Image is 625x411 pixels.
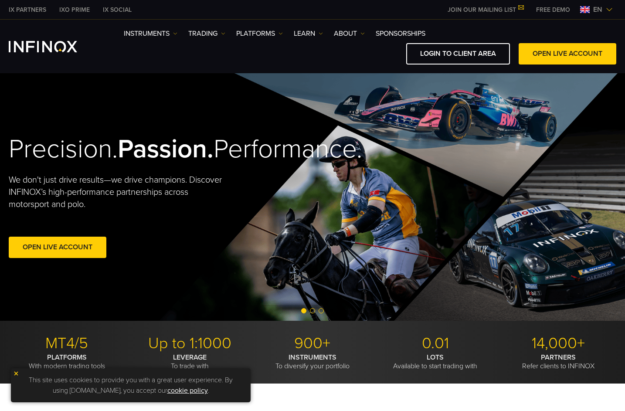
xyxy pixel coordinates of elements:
[376,28,425,39] a: SPONSORSHIPS
[310,308,315,313] span: Go to slide 2
[590,4,606,15] span: en
[301,308,306,313] span: Go to slide 1
[294,28,323,39] a: Learn
[377,353,493,370] p: Available to start trading with
[47,353,87,362] strong: PLATFORMS
[132,353,248,370] p: To trade with
[9,353,125,370] p: With modern trading tools
[124,28,177,39] a: Instruments
[530,5,577,14] a: INFINOX MENU
[319,308,324,313] span: Go to slide 3
[500,334,616,353] p: 14,000+
[13,370,19,377] img: yellow close icon
[519,43,616,65] a: OPEN LIVE ACCOUNT
[500,353,616,370] p: Refer clients to INFINOX
[441,6,530,14] a: JOIN OUR MAILING LIST
[255,334,371,353] p: 900+
[334,28,365,39] a: ABOUT
[132,334,248,353] p: Up to 1:1000
[9,237,106,258] a: Open Live Account
[289,353,336,362] strong: INSTRUMENTS
[96,5,138,14] a: INFINOX
[53,5,96,14] a: INFINOX
[15,373,246,398] p: This site uses cookies to provide you with a great user experience. By using [DOMAIN_NAME], you a...
[541,353,576,362] strong: PARTNERS
[9,174,228,211] p: We don't just drive results—we drive champions. Discover INFINOX’s high-performance partnerships ...
[2,5,53,14] a: INFINOX
[9,41,98,52] a: INFINOX Logo
[427,353,444,362] strong: LOTS
[255,353,371,370] p: To diversify your portfolio
[118,133,214,165] strong: Passion.
[9,334,125,353] p: MT4/5
[9,133,282,165] h2: Precision. Performance.
[377,334,493,353] p: 0.01
[406,43,510,65] a: LOGIN TO CLIENT AREA
[236,28,283,39] a: PLATFORMS
[173,353,207,362] strong: LEVERAGE
[167,386,208,395] a: cookie policy
[188,28,225,39] a: TRADING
